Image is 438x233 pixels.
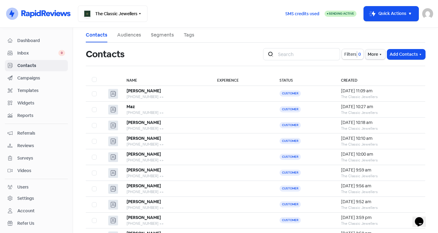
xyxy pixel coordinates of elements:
[341,126,419,131] div: The Classic Jewellers
[273,73,335,86] th: Status
[280,90,301,97] span: Customer
[127,136,161,141] b: [PERSON_NAME]
[127,142,205,147] div: [PHONE_NUMBER] <>
[117,31,141,39] a: Audiences
[280,154,301,160] span: Customer
[17,195,34,202] div: Settings
[335,73,425,86] th: Created
[78,5,148,22] button: The Classic Jewellers
[17,112,65,119] span: Reports
[17,155,65,161] span: Surveys
[5,60,68,71] a: Contacts
[5,97,68,109] a: Widgets
[5,193,68,204] a: Settings
[5,218,68,229] a: Refer Us
[211,73,273,86] th: Experience
[5,140,68,151] a: Reviews
[5,153,68,164] a: Surveys
[86,44,124,64] h1: Contacts
[17,87,65,94] span: Templates
[127,157,205,163] div: [PHONE_NUMBER] <>
[127,104,135,109] b: Maz
[341,142,419,147] div: The Classic Jewellers
[127,199,161,204] b: [PERSON_NAME]
[280,122,301,128] span: Customer
[341,173,419,179] div: The Classic Jewellers
[127,205,205,210] div: [PHONE_NUMBER] <>
[280,170,301,176] span: Customer
[127,110,205,115] div: [PHONE_NUMBER] <>
[127,173,205,179] div: [PHONE_NUMBER] <>
[364,6,419,21] button: Quick Actions
[422,8,433,19] img: User
[280,185,301,192] span: Customer
[280,138,301,144] span: Customer
[17,100,65,106] span: Widgets
[17,168,65,174] span: Videos
[341,104,419,110] div: [DATE] 10:27 am
[341,189,419,195] div: The Classic Jewellers
[5,110,68,121] a: Reports
[341,183,419,189] div: [DATE] 9:56 am
[341,214,419,221] div: [DATE] 3:59 pm
[412,209,432,227] iframe: chat widget
[184,31,194,39] a: Tags
[127,94,205,100] div: [PHONE_NUMBER] <>
[341,151,419,157] div: [DATE] 10:00 am
[5,165,68,176] a: Videos
[280,217,301,223] span: Customer
[325,10,356,17] a: Sending Active
[341,199,419,205] div: [DATE] 9:52 am
[58,50,65,56] span: 0
[341,119,419,126] div: [DATE] 10:18 am
[341,110,419,115] div: The Classic Jewellers
[5,48,68,59] a: Inbox 0
[127,88,161,94] b: [PERSON_NAME]
[341,205,419,210] div: The Classic Jewellers
[341,221,419,226] div: The Classic Jewellers
[17,37,65,44] span: Dashboard
[86,31,107,39] a: Contacts
[127,215,161,220] b: [PERSON_NAME]
[17,184,29,190] div: Users
[5,72,68,84] a: Campaigns
[127,151,161,157] b: [PERSON_NAME]
[127,126,205,131] div: [PHONE_NUMBER] <>
[151,31,174,39] a: Segments
[329,12,354,16] span: Sending Active
[274,48,340,60] input: Search
[120,73,211,86] th: Name
[342,49,363,59] button: Filters0
[17,62,65,69] span: Contacts
[5,128,68,139] a: Referrals
[387,49,425,59] button: Add Contacts
[341,135,419,142] div: [DATE] 10:10 am
[5,85,68,96] a: Templates
[280,10,325,16] a: SMS credits used
[341,94,419,100] div: The Classic Jewellers
[17,50,58,56] span: Inbox
[285,11,319,17] span: SMS credits used
[341,167,419,173] div: [DATE] 9:59 am
[5,35,68,46] a: Dashboard
[5,182,68,193] a: Users
[127,120,161,125] b: [PERSON_NAME]
[17,143,65,149] span: Reviews
[17,75,65,81] span: Campaigns
[341,157,419,163] div: The Classic Jewellers
[127,183,161,189] b: [PERSON_NAME]
[127,189,205,195] div: [PHONE_NUMBER] <>
[17,220,65,227] span: Refer Us
[280,201,301,207] span: Customer
[127,221,205,226] div: [PHONE_NUMBER] <>
[341,88,419,94] div: [DATE] 11:09 am
[344,51,356,58] span: Filters
[5,205,68,217] a: Account
[17,208,35,214] div: Account
[357,51,361,58] span: 0
[365,49,385,59] button: More
[17,130,65,136] span: Referrals
[280,106,301,112] span: Customer
[127,167,161,173] b: [PERSON_NAME]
